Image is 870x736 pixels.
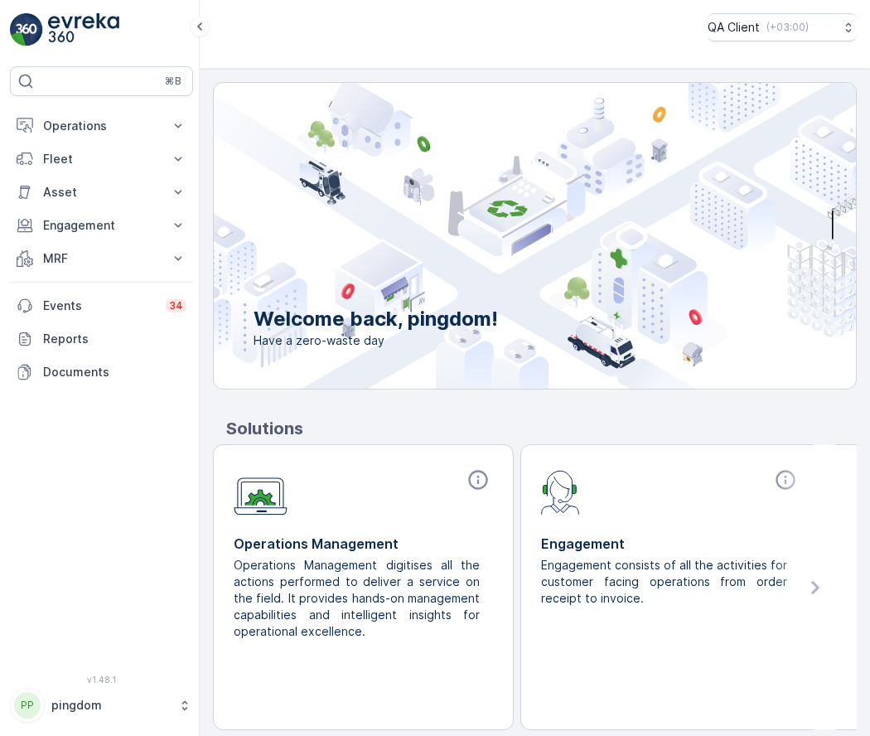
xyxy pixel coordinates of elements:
[43,184,160,201] p: Asset
[10,688,193,723] button: PPpingdom
[766,21,809,34] p: ( +03:00 )
[10,13,43,46] img: logo
[43,250,160,267] p: MRF
[43,298,156,314] p: Events
[708,13,857,41] button: QA Client(+03:00)
[43,118,160,134] p: Operations
[10,143,193,176] button: Fleet
[14,692,41,719] div: PP
[541,557,787,607] p: Engagement consists of all the activities for customer facing operations from order receipt to in...
[234,534,493,554] p: Operations Management
[10,289,193,322] a: Events34
[254,332,498,349] span: Have a zero-waste day
[10,675,193,685] span: v 1.48.1
[43,217,160,234] p: Engagement
[51,697,170,714] p: pingdom
[169,299,183,312] p: 34
[43,151,160,167] p: Fleet
[541,534,800,554] p: Engagement
[10,322,193,356] a: Reports
[226,416,857,441] p: Solutions
[254,306,498,332] p: Welcome back, pingdom!
[43,331,186,347] p: Reports
[234,468,288,516] img: module-icon
[48,13,119,46] img: logo_light-DOdMpM7g.png
[10,109,193,143] button: Operations
[10,242,193,275] button: MRF
[10,356,193,389] a: Documents
[165,75,181,88] p: ⌘B
[10,176,193,209] button: Asset
[541,468,580,515] img: module-icon
[234,557,480,640] p: Operations Management digitises all the actions performed to deliver a service on the field. It p...
[708,19,760,36] p: QA Client
[10,209,193,242] button: Engagement
[43,364,186,380] p: Documents
[139,83,856,389] img: city illustration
